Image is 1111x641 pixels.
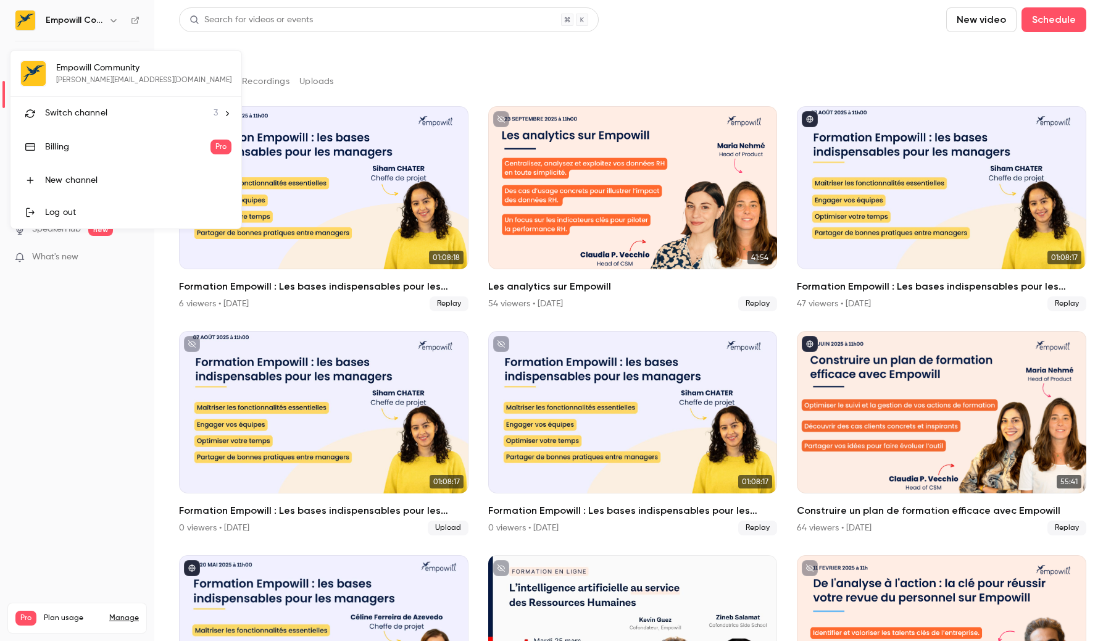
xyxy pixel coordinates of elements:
[45,174,231,186] div: New channel
[45,141,210,153] div: Billing
[210,140,231,154] span: Pro
[45,107,107,120] span: Switch channel
[214,107,218,120] span: 3
[45,206,231,219] div: Log out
